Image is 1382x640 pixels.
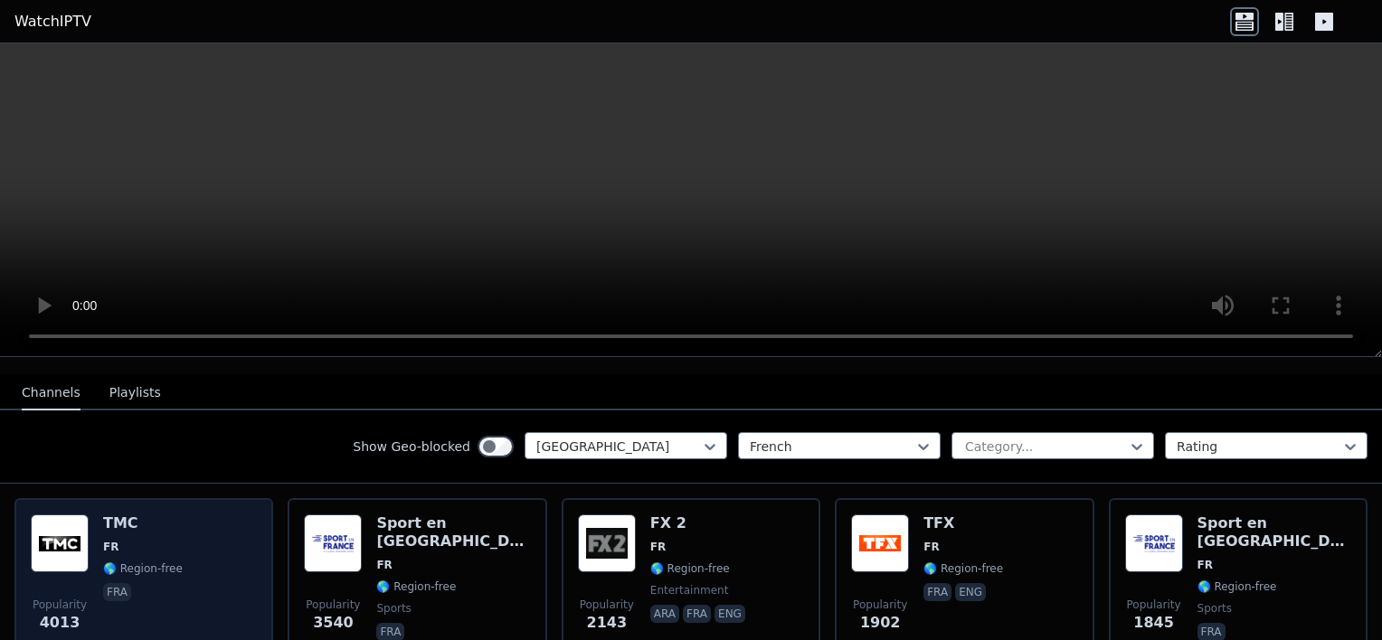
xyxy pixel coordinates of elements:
span: 2143 [587,612,628,634]
p: eng [715,605,745,623]
span: 🌎 Region-free [923,561,1003,576]
span: 1902 [860,612,901,634]
span: 🌎 Region-free [650,561,730,576]
p: fra [103,583,131,601]
span: FR [923,540,939,554]
h6: TFX [923,514,1003,532]
span: 🌎 Region-free [103,561,183,576]
img: TMC [31,514,89,572]
span: sports [1197,601,1232,616]
span: Popularity [33,598,87,612]
img: TFX [851,514,909,572]
h6: FX 2 [650,514,749,532]
label: Show Geo-blocked [353,438,470,456]
h6: Sport en [GEOGRAPHIC_DATA] [1197,514,1351,551]
span: FR [376,558,392,572]
span: Popularity [580,598,634,612]
span: FR [650,540,666,554]
span: Popularity [1127,598,1181,612]
span: Popularity [306,598,360,612]
span: 🌎 Region-free [376,579,456,594]
button: Channels [22,376,80,410]
h6: TMC [103,514,183,532]
h6: Sport en [GEOGRAPHIC_DATA] [376,514,530,551]
span: 1845 [1133,612,1174,634]
p: eng [955,583,986,601]
span: 4013 [40,612,80,634]
button: Playlists [109,376,161,410]
span: FR [103,540,118,554]
span: entertainment [650,583,729,598]
a: WatchIPTV [14,11,91,33]
p: ara [650,605,679,623]
span: 3540 [313,612,354,634]
span: FR [1197,558,1213,572]
img: Sport en France [304,514,362,572]
p: fra [683,605,711,623]
span: sports [376,601,411,616]
span: Popularity [853,598,907,612]
p: fra [923,583,951,601]
img: FX 2 [578,514,636,572]
span: 🌎 Region-free [1197,579,1277,594]
img: Sport en France [1125,514,1183,572]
